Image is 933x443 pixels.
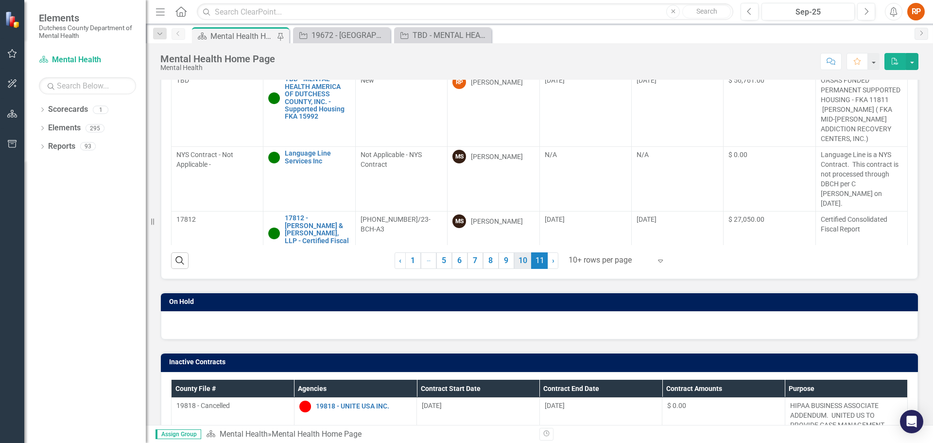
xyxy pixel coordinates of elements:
span: $ 0.00 [728,151,747,159]
span: [DATE] [545,402,565,409]
td: Double-Click to Edit [172,147,263,212]
td: Double-Click to Edit Right Click for Context Menu [263,212,355,255]
td: Double-Click to Edit Right Click for Context Menu [263,147,355,212]
span: Certified Consolidated Fiscal Report [821,215,887,233]
div: Mental Health Home Page [160,53,275,64]
td: Double-Click to Edit [448,72,539,147]
a: TBD - MENTAL HEALTH AMERICA OF DUTCHESS COUNTY, INC. - Supported Housing FKA 15992 [285,75,350,120]
input: Search Below... [39,77,136,94]
a: 17812 - [PERSON_NAME] & [PERSON_NAME], LLP - Certified Fiscal Report [285,214,350,252]
span: 17812 [176,215,196,223]
a: 10 [514,252,531,269]
button: Sep-25 [761,3,855,20]
a: 8 [483,252,499,269]
div: [PERSON_NAME] [471,77,523,87]
span: › [552,256,554,265]
td: Double-Click to Edit [539,72,631,147]
a: 1 [405,252,421,269]
td: Double-Click to Edit Right Click for Context Menu [263,72,355,147]
h3: Inactive Contracts [169,358,913,366]
td: Double-Click to Edit [724,72,815,147]
div: 295 [86,124,104,132]
span: [DATE] [637,76,657,84]
span: Search [696,7,717,15]
span: Not Applicable - NYS Contract [361,151,422,168]
small: Dutchess County Department of Mental Health [39,24,136,40]
button: Search [682,5,731,18]
span: $ 0.00 [667,402,686,409]
div: Open Intercom Messenger [900,410,923,433]
div: N/A [637,150,718,159]
span: [DATE] [422,402,442,409]
span: 19818 - Cancelled [176,402,230,409]
div: N/A [545,150,626,159]
div: [PERSON_NAME] [471,216,523,226]
td: Double-Click to Edit [355,72,447,147]
div: 93 [80,142,96,151]
div: RP [452,75,466,89]
div: 19672 - [GEOGRAPHIC_DATA] - Internship [311,29,388,41]
a: 5 [436,252,452,269]
td: Double-Click to Edit [815,72,907,147]
img: Active [268,92,280,104]
span: $ 56,761.00 [728,76,764,84]
a: 9 [499,252,514,269]
a: Scorecards [48,104,88,115]
div: [PERSON_NAME] [471,152,523,161]
div: Sep-25 [765,6,851,18]
a: 19672 - [GEOGRAPHIC_DATA] - Internship [295,29,388,41]
div: MS [452,214,466,228]
div: Mental Health Home Page [210,30,275,42]
div: TBD - MENTAL HEALTH AMERICA OF DUTCHESS COUNTY, INC. - Supported Housing FKA 15992 [413,29,489,41]
td: Double-Click to Edit [815,212,907,255]
span: New [361,76,374,84]
span: Elements [39,12,136,24]
span: [PHONE_NUMBER]/23-BCH-A3 [361,215,431,233]
span: [DATE] [545,215,565,223]
a: Language Line Services Inc [285,150,350,165]
a: Reports [48,141,75,152]
img: Active [268,152,280,163]
a: Mental Health [39,54,136,66]
td: Double-Click to Edit [539,147,631,212]
span: NYS Contract - Not Applicable - [176,151,233,168]
td: Double-Click to Edit [815,147,907,212]
h3: On Hold [169,298,913,305]
span: Assign Group [155,429,201,439]
span: [DATE] [637,215,657,223]
td: Double-Click to Edit [355,212,447,255]
span: $ 27,050.00 [728,215,764,223]
td: Double-Click to Edit [631,72,723,147]
button: RP [907,3,925,20]
td: Double-Click to Edit [724,147,815,212]
input: Search ClearPoint... [197,3,733,20]
span: TBD [176,76,189,84]
a: Mental Health [220,429,268,439]
td: Double-Click to Edit [539,212,631,255]
a: 7 [467,252,483,269]
div: Mental Health [160,64,275,71]
img: ClearPoint Strategy [5,11,22,28]
td: Double-Click to Edit [448,147,539,212]
a: TBD - MENTAL HEALTH AMERICA OF DUTCHESS COUNTY, INC. - Supported Housing FKA 15992 [397,29,489,41]
span: [DATE] [545,76,565,84]
a: Elements [48,123,81,134]
a: 6 [452,252,467,269]
td: Double-Click to Edit [355,147,447,212]
span: ‹ [399,256,401,265]
td: Double-Click to Edit [724,212,815,255]
p: OASAS FUNDED PERMANENT SUPPORTED HOUSING - FKA 11811 [PERSON_NAME] ( FKA MID-[PERSON_NAME] ADDICT... [821,75,902,143]
td: Double-Click to Edit [448,212,539,255]
td: Double-Click to Edit [631,212,723,255]
img: Active [268,228,280,239]
div: Mental Health Home Page [272,429,362,439]
img: Inactive [299,401,311,412]
td: Double-Click to Edit [631,147,723,212]
a: 19818 - UNITE USA INC. [316,403,412,410]
td: Double-Click to Edit [172,212,263,255]
div: » [206,429,532,440]
td: Double-Click to Edit [172,72,263,147]
div: MS [452,150,466,163]
div: 1 [93,106,108,114]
